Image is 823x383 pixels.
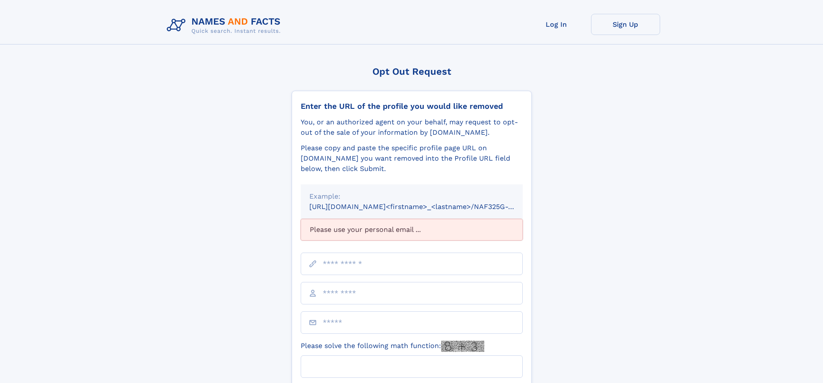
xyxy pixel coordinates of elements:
div: Please use your personal email ... [301,219,523,241]
div: Example: [309,191,514,202]
div: You, or an authorized agent on your behalf, may request to opt-out of the sale of your informatio... [301,117,523,138]
a: Sign Up [591,14,660,35]
div: Enter the URL of the profile you would like removed [301,101,523,111]
img: Logo Names and Facts [163,14,288,37]
div: Please copy and paste the specific profile page URL on [DOMAIN_NAME] you want removed into the Pr... [301,143,523,174]
a: Log In [522,14,591,35]
label: Please solve the following math function: [301,341,484,352]
div: Opt Out Request [292,66,532,77]
small: [URL][DOMAIN_NAME]<firstname>_<lastname>/NAF325G-xxxxxxxx [309,203,539,211]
